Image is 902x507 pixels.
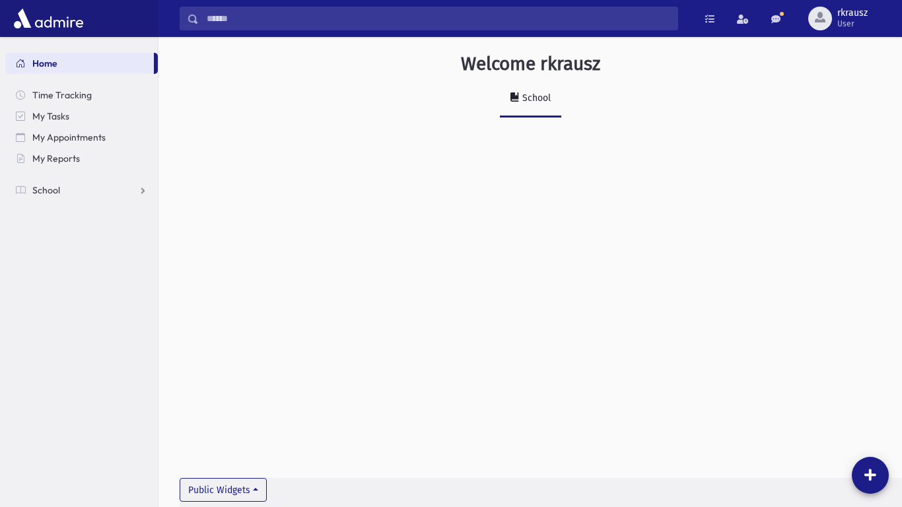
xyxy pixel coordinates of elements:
a: School [500,81,561,118]
img: AdmirePro [11,5,87,32]
a: My Appointments [5,127,158,148]
span: My Tasks [32,110,69,122]
span: School [32,184,60,196]
a: My Tasks [5,106,158,127]
button: Public Widgets [180,478,267,502]
a: My Reports [5,148,158,169]
div: School [520,92,551,104]
span: Home [32,57,57,69]
span: Time Tracking [32,89,92,101]
h3: Welcome rkrausz [461,53,600,75]
a: Time Tracking [5,84,158,106]
span: rkrausz [837,8,868,18]
span: My Reports [32,152,80,164]
a: School [5,180,158,201]
input: Search [199,7,677,30]
span: User [837,18,868,29]
a: Home [5,53,154,74]
span: My Appointments [32,131,106,143]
